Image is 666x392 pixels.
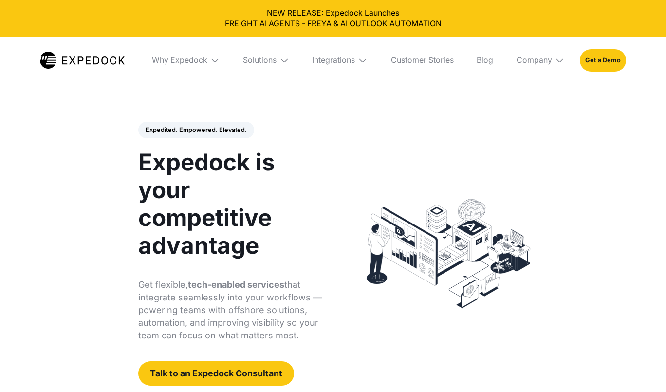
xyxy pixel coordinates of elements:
a: Customer Stories [383,37,462,83]
div: Integrations [312,56,355,65]
div: Company [517,56,552,65]
strong: tech-enabled services [188,280,284,290]
h1: Expedock is your competitive advantage [138,148,322,259]
div: Why Expedock [152,56,207,65]
div: Integrations [304,37,375,83]
a: Get a Demo [580,49,626,72]
div: Company [509,37,573,83]
div: Solutions [243,56,277,65]
a: Blog [469,37,501,83]
a: FREIGHT AI AGENTS - FREYA & AI OUTLOOK AUTOMATION [8,19,658,29]
p: Get flexible, that integrate seamlessly into your workflows — powering teams with offshore soluti... [138,279,322,342]
div: Solutions [235,37,297,83]
a: Talk to an Expedock Consultant [138,361,294,386]
div: Why Expedock [144,37,228,83]
div: NEW RELEASE: Expedock Launches [8,8,658,29]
